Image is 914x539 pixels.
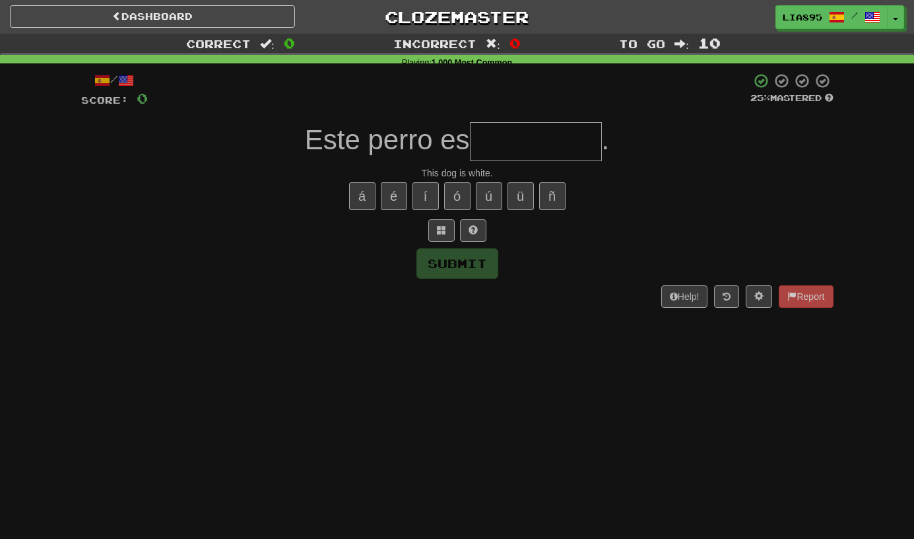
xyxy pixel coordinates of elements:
[775,5,888,29] a: Lia895 /
[714,285,739,308] button: Round history (alt+y)
[783,11,822,23] span: Lia895
[305,124,470,155] span: Este perro es
[137,90,148,106] span: 0
[81,94,129,106] span: Score:
[539,182,566,210] button: ñ
[81,73,148,89] div: /
[602,124,610,155] span: .
[507,182,534,210] button: ü
[698,35,721,51] span: 10
[416,248,498,279] button: Submit
[674,38,689,50] span: :
[284,35,295,51] span: 0
[186,37,251,50] span: Correct
[428,219,455,242] button: Switch sentence to multiple choice alt+p
[432,58,512,67] strong: 1,000 Most Common
[412,182,439,210] button: í
[81,166,833,180] div: This dog is white.
[315,5,600,28] a: Clozemaster
[851,11,858,20] span: /
[349,182,375,210] button: á
[486,38,500,50] span: :
[750,92,770,103] span: 25 %
[393,37,476,50] span: Incorrect
[10,5,295,28] a: Dashboard
[381,182,407,210] button: é
[661,285,708,308] button: Help!
[779,285,833,308] button: Report
[619,37,665,50] span: To go
[460,219,486,242] button: Single letter hint - you only get 1 per sentence and score half the points! alt+h
[260,38,275,50] span: :
[476,182,502,210] button: ú
[444,182,471,210] button: ó
[750,92,833,104] div: Mastered
[509,35,521,51] span: 0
